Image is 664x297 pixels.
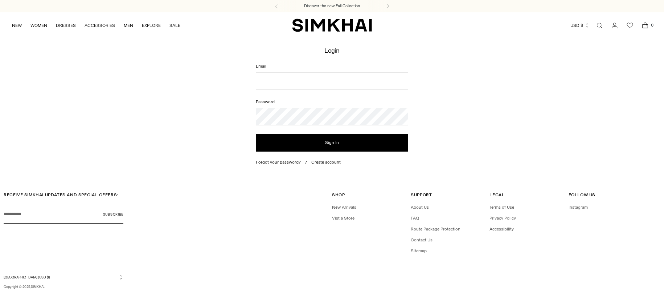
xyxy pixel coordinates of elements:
a: MEN [124,17,133,33]
p: Copyright © 2025, . [4,284,123,289]
a: Open search modal [592,18,607,33]
a: Contact Us [411,237,433,242]
a: EXPLORE [142,17,161,33]
span: Follow Us [569,192,595,197]
button: [GEOGRAPHIC_DATA] (USD $) [4,274,123,280]
button: USD $ [570,17,590,33]
a: Sitemap [411,248,427,253]
a: About Us [411,205,429,210]
span: Legal [489,192,504,197]
span: RECEIVE SIMKHAI UPDATES AND SPECIAL OFFERS: [4,192,118,197]
a: Instagram [569,205,588,210]
h1: Login [324,47,340,54]
span: Shop [332,192,345,197]
a: Open cart modal [638,18,652,33]
label: Password [256,99,408,105]
a: SIMKHAI [31,285,44,289]
span: Support [411,192,432,197]
a: Wishlist [623,18,637,33]
a: New Arrivals [332,205,356,210]
a: Discover the new Fall Collection [304,3,360,9]
a: NEW [12,17,22,33]
a: WOMEN [30,17,47,33]
a: SIMKHAI [292,18,372,32]
a: Go to the account page [607,18,622,33]
button: Sign In [256,134,408,152]
a: Create account [311,160,341,165]
a: FAQ [411,216,419,221]
label: Email [256,63,408,69]
button: Subscribe [103,205,123,224]
a: Accessibility [489,226,514,232]
a: Terms of Use [489,205,514,210]
a: Privacy Policy [489,216,516,221]
a: ACCESSORIES [85,17,115,33]
button: Forgot your password? [256,160,301,165]
a: Route Package Protection [411,226,460,232]
a: Vist a Store [332,216,354,221]
span: 0 [649,22,655,28]
a: SALE [169,17,180,33]
a: DRESSES [56,17,76,33]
